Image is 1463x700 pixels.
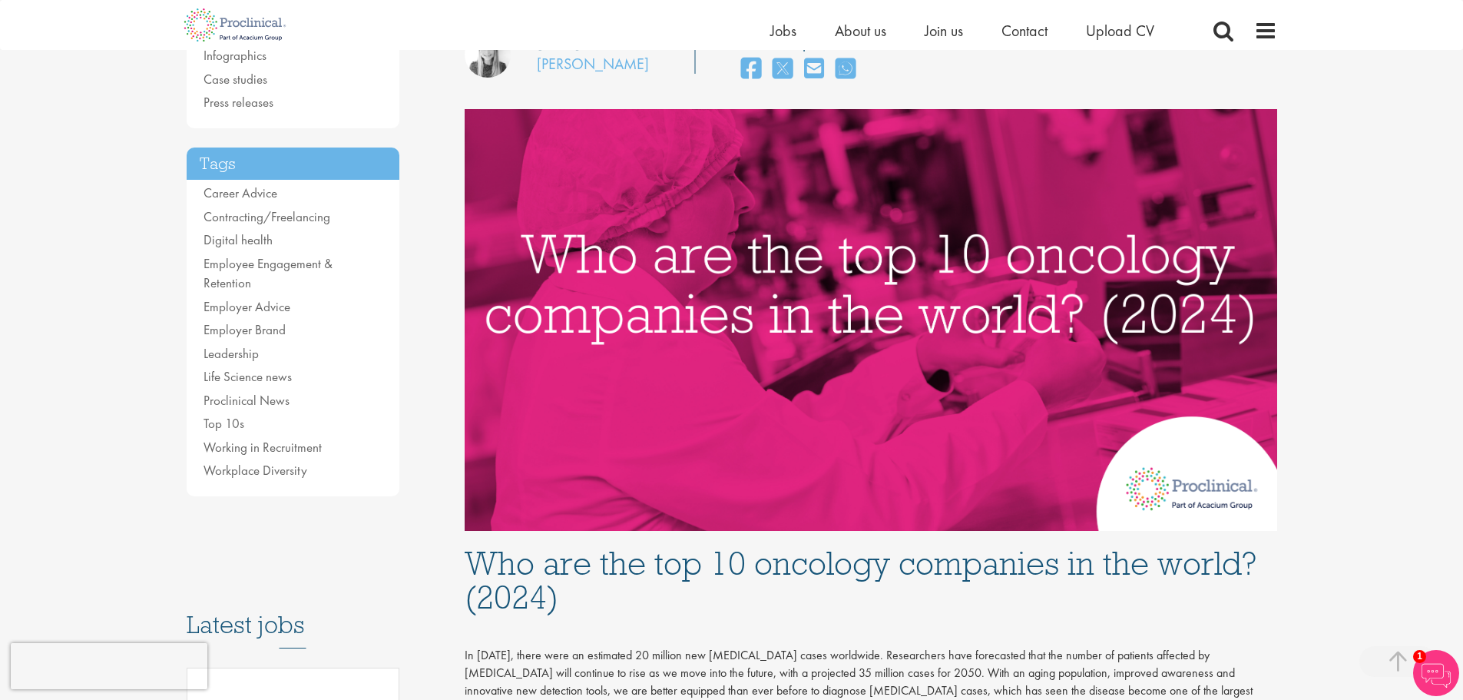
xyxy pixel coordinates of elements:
h3: Latest jobs [187,573,400,649]
a: Digital health [204,231,273,248]
a: Proclinical News [204,392,290,409]
img: Chatbot [1413,650,1459,696]
h1: Who are the top 10 oncology companies in the world? (2024) [465,546,1277,614]
a: Jobs [770,21,796,41]
a: share on facebook [741,53,761,86]
a: Case studies [204,71,267,88]
a: Employee Engagement & Retention [204,255,333,292]
a: Career Advice [204,184,277,201]
a: share on whats app [836,53,856,86]
a: About us [835,21,886,41]
a: share on twitter [773,53,793,86]
a: Leadership [204,345,259,362]
a: Employer Advice [204,298,290,315]
a: Contracting/Freelancing [204,208,330,225]
span: 1 [1413,650,1426,663]
a: Workplace Diversity [204,462,307,479]
a: Employer Brand [204,321,286,338]
a: Life Science news [204,368,292,385]
h3: Tags [187,148,400,181]
a: Infographics [204,47,266,64]
a: [PERSON_NAME] [537,54,649,74]
a: Contact [1001,21,1048,41]
a: Working in Recruitment [204,439,322,456]
a: share on email [804,53,824,86]
img: Hannah Burke [465,32,511,78]
iframe: reCAPTCHA [11,643,207,689]
a: Join us [925,21,963,41]
a: Top 10s [204,415,244,432]
a: Press releases [204,94,273,111]
a: Upload CV [1086,21,1154,41]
